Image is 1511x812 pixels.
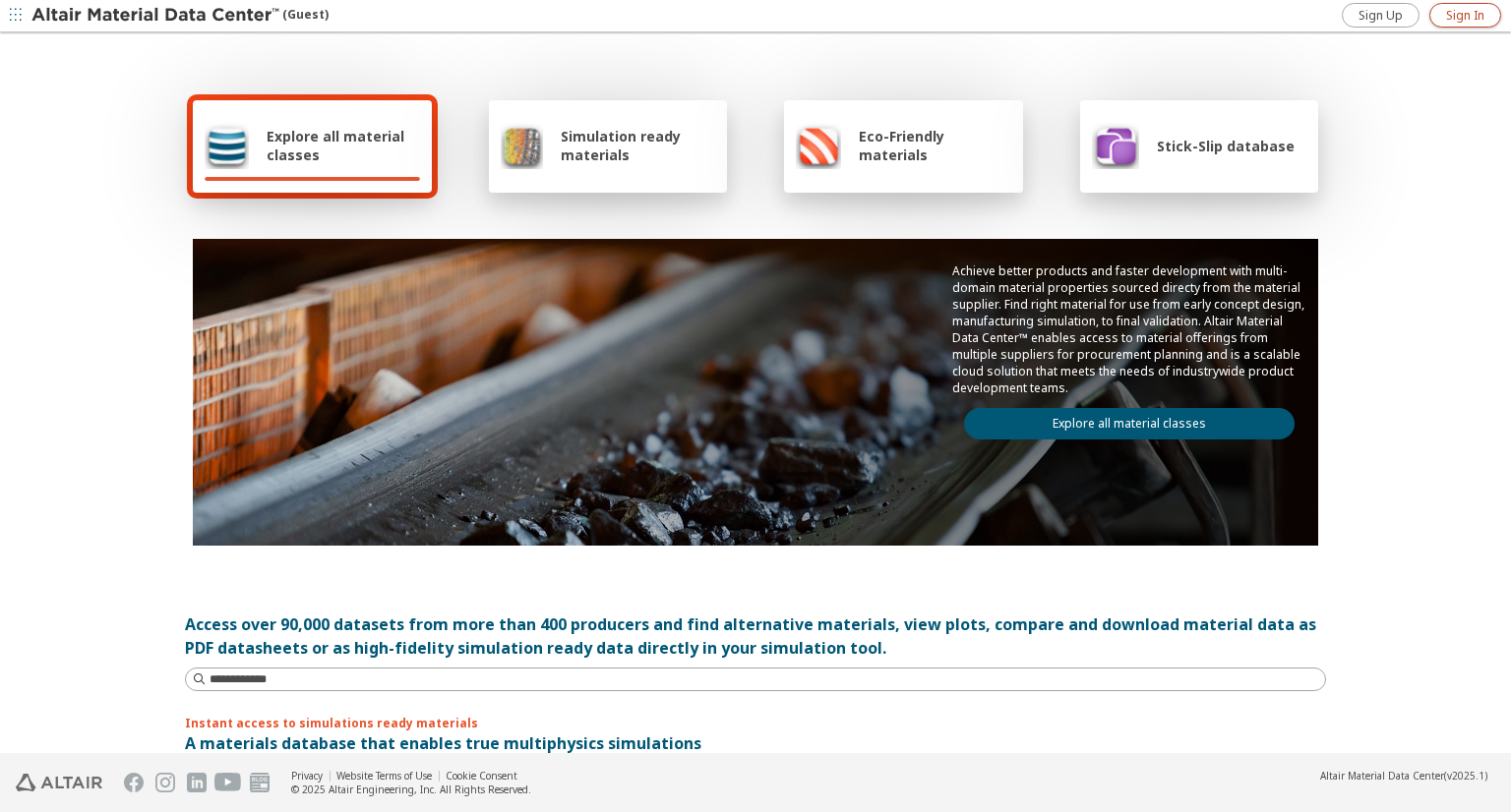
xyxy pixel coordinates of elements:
span: Explore all material classes [267,127,420,164]
span: Sign In [1446,8,1484,24]
a: Sign In [1429,3,1501,28]
p: A materials database that enables true multiphysics simulations [185,731,1326,755]
div: (Guest) [31,6,329,26]
img: Stick-Slip database [1092,122,1139,169]
p: Achieve better products and faster development with multi-domain material properties sourced dire... [952,262,1306,396]
img: Altair Engineering [16,774,102,791]
span: Stick-Slip database [1157,137,1295,155]
p: Instant access to simulations ready materials [185,715,1326,731]
img: Eco-Friendly materials [796,122,841,169]
span: Altair Material Data Center [1320,769,1444,783]
a: Sign Up [1342,3,1420,28]
img: Simulation ready materials [501,122,543,169]
div: © 2025 Altair Engineering, Inc. All Rights Reserved. [291,783,531,796]
div: (v2025.1) [1320,769,1487,783]
img: Altair Material Data Center [31,6,282,26]
img: Explore all material classes [205,122,249,169]
a: Explore all material classes [964,408,1295,439]
a: Cookie Consent [446,769,517,783]
span: Simulation ready materials [561,127,715,164]
a: Privacy [291,769,323,783]
a: Website Terms of Use [336,769,432,783]
div: Access over 90,000 datasets from more than 400 producers and find alternative materials, view plo... [185,612,1326,660]
span: Sign Up [1359,8,1403,24]
span: Eco-Friendly materials [859,127,1010,164]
